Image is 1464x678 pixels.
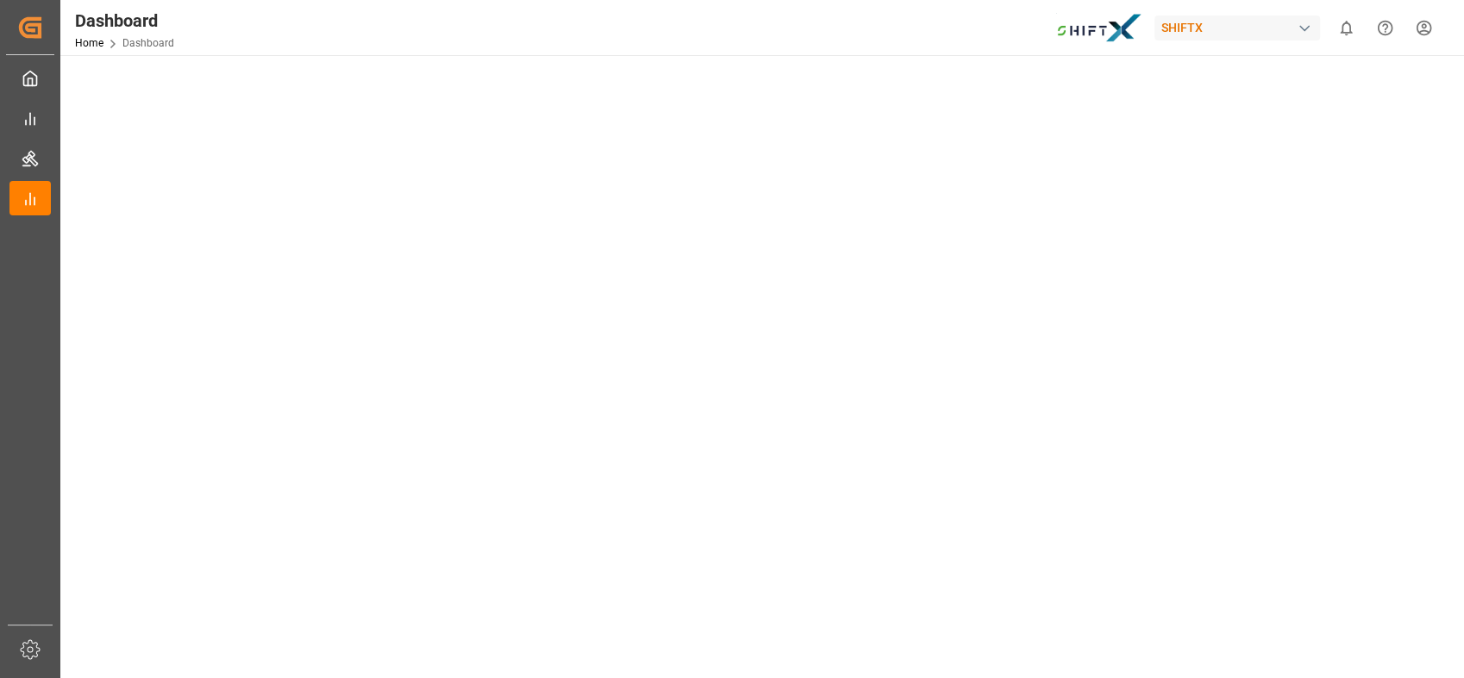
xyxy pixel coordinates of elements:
a: Home [75,37,103,49]
div: SHIFTX [1154,16,1320,40]
img: Bildschirmfoto%202024-11-13%20um%2009.31.44.png_1731487080.png [1056,13,1142,43]
div: Dashboard [75,8,174,34]
button: SHIFTX [1154,11,1327,44]
button: Help Center [1366,9,1405,47]
button: show 0 new notifications [1327,9,1366,47]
